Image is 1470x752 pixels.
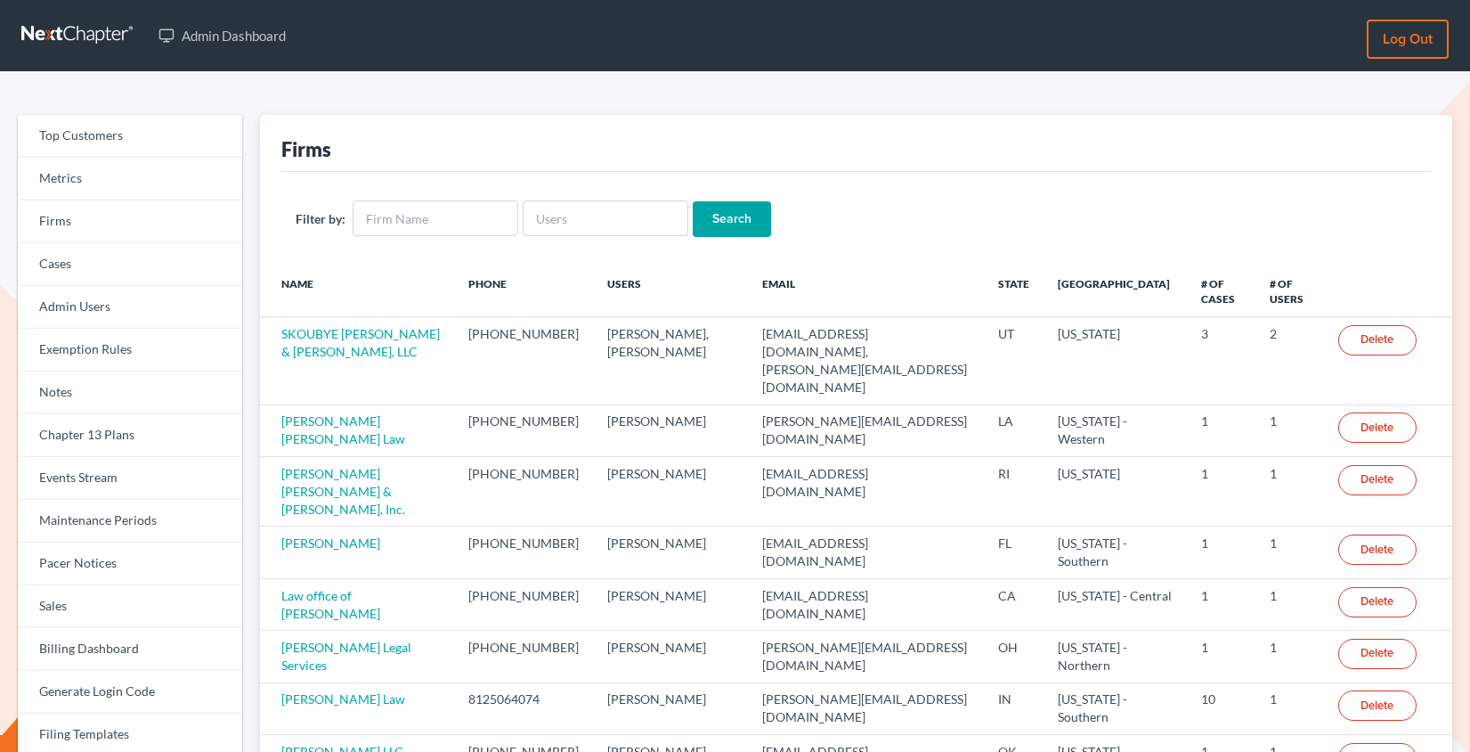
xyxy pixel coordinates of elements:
td: [PERSON_NAME] [593,405,748,456]
td: CA [984,578,1044,630]
td: [EMAIL_ADDRESS][DOMAIN_NAME] [748,457,984,527]
td: RI [984,457,1044,527]
td: [PHONE_NUMBER] [454,405,593,456]
a: Cases [18,243,242,286]
a: Sales [18,585,242,628]
a: [PERSON_NAME] Legal Services [281,640,411,673]
td: [US_STATE] - Southern [1044,527,1187,578]
a: Maintenance Periods [18,500,242,543]
td: [PERSON_NAME] [593,631,748,683]
a: [PERSON_NAME] [PERSON_NAME] & [PERSON_NAME], Inc. [281,466,405,517]
td: IN [984,683,1044,734]
input: Firm Name [353,200,518,236]
th: Users [593,266,748,317]
td: [PERSON_NAME][EMAIL_ADDRESS][DOMAIN_NAME] [748,631,984,683]
a: [PERSON_NAME] Law [281,691,405,707]
td: 1 [1187,631,1255,683]
div: Firms [281,136,331,162]
a: Generate Login Code [18,671,242,714]
td: [US_STATE] - Southern [1044,683,1187,734]
a: Chapter 13 Plans [18,414,242,457]
td: [US_STATE] - Northern [1044,631,1187,683]
input: Users [523,200,688,236]
a: Billing Dashboard [18,628,242,671]
a: Admin Users [18,286,242,329]
td: [PHONE_NUMBER] [454,457,593,527]
td: [US_STATE] - Western [1044,405,1187,456]
a: Top Customers [18,115,242,158]
a: Delete [1338,639,1417,669]
input: Search [693,201,771,237]
td: 1 [1255,631,1324,683]
td: 3 [1187,317,1255,405]
td: FL [984,527,1044,578]
td: [PERSON_NAME] [593,527,748,578]
td: [PERSON_NAME] [593,683,748,734]
td: [EMAIL_ADDRESS][DOMAIN_NAME] [748,578,984,630]
td: [PHONE_NUMBER] [454,527,593,578]
a: Pacer Notices [18,543,242,585]
a: [PERSON_NAME] [PERSON_NAME] Law [281,413,405,446]
td: [PERSON_NAME], [PERSON_NAME] [593,317,748,405]
a: Firms [18,200,242,243]
a: Notes [18,372,242,414]
td: [PERSON_NAME][EMAIL_ADDRESS][DOMAIN_NAME] [748,683,984,734]
td: [PHONE_NUMBER] [454,317,593,405]
a: Exemption Rules [18,329,242,372]
td: LA [984,405,1044,456]
td: 1 [1187,405,1255,456]
th: Phone [454,266,593,317]
a: Delete [1338,413,1417,443]
label: Filter by: [296,209,345,228]
td: [US_STATE] [1044,317,1187,405]
th: Name [260,266,455,317]
td: 1 [1255,527,1324,578]
th: [GEOGRAPHIC_DATA] [1044,266,1187,317]
td: [PHONE_NUMBER] [454,631,593,683]
a: Metrics [18,158,242,200]
td: 1 [1187,527,1255,578]
a: Delete [1338,465,1417,495]
a: Delete [1338,587,1417,617]
a: Law office of [PERSON_NAME] [281,588,380,621]
td: [EMAIL_ADDRESS][DOMAIN_NAME] [748,527,984,578]
a: SKOUBYE [PERSON_NAME] & [PERSON_NAME], LLC [281,326,440,359]
td: [PHONE_NUMBER] [454,578,593,630]
td: 1 [1255,457,1324,527]
td: 1 [1255,405,1324,456]
th: # of Cases [1187,266,1255,317]
td: 2 [1255,317,1324,405]
a: [PERSON_NAME] [281,535,380,551]
td: 1 [1255,578,1324,630]
a: Log out [1367,20,1449,59]
a: Delete [1338,535,1417,565]
td: [US_STATE] [1044,457,1187,527]
a: Delete [1338,691,1417,721]
th: Email [748,266,984,317]
a: Admin Dashboard [150,20,295,52]
td: UT [984,317,1044,405]
td: [PERSON_NAME][EMAIL_ADDRESS][DOMAIN_NAME] [748,405,984,456]
td: 1 [1187,578,1255,630]
td: [PERSON_NAME] [593,457,748,527]
td: [PERSON_NAME] [593,578,748,630]
td: [US_STATE] - Central [1044,578,1187,630]
td: 8125064074 [454,683,593,734]
th: State [984,266,1044,317]
td: [EMAIL_ADDRESS][DOMAIN_NAME], [PERSON_NAME][EMAIL_ADDRESS][DOMAIN_NAME] [748,317,984,405]
td: 1 [1255,683,1324,734]
td: 10 [1187,683,1255,734]
a: Events Stream [18,457,242,500]
th: # of Users [1255,266,1324,317]
a: Delete [1338,325,1417,356]
td: OH [984,631,1044,683]
td: 1 [1187,457,1255,527]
